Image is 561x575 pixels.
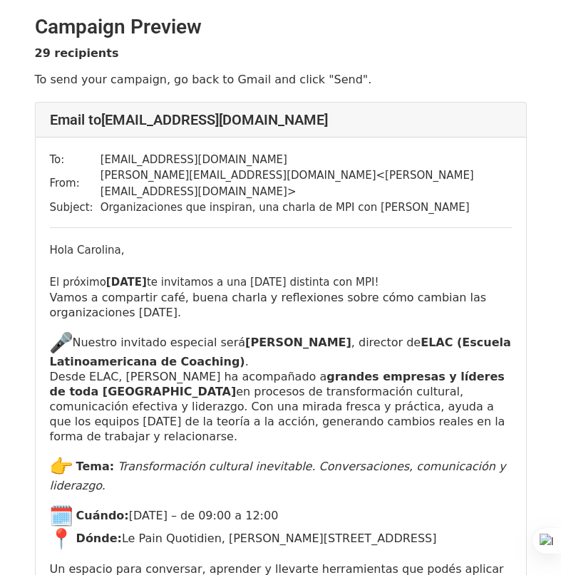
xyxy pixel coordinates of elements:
td: To: [50,152,101,168]
strong: grandes empresas y líderes de toda [GEOGRAPHIC_DATA] [50,370,505,398]
p: Nuestro invitado especial será , director de . Desde ELAC, [PERSON_NAME] ha acompañado a en proce... [50,331,512,444]
strong: Tema: [76,460,115,473]
img: 🎤 [50,331,73,354]
div: ​Hola Carolina, [50,242,512,259]
h2: Campaign Preview [35,15,527,39]
img: 🗓️ [50,504,73,527]
strong: [PERSON_NAME] [245,336,351,349]
td: [EMAIL_ADDRESS][DOMAIN_NAME] [101,152,512,168]
td: [PERSON_NAME][EMAIL_ADDRESS][DOMAIN_NAME] < [PERSON_NAME][EMAIL_ADDRESS][DOMAIN_NAME] > [101,167,512,200]
p: [DATE] – de 09:00 a 12:00 Le Pain Quotidien, [PERSON_NAME][STREET_ADDRESS] [50,504,512,550]
p: Vamos a compartir café, buena charla y reflexiones sobre cómo cambian las organizaciones [DATE]. [50,290,512,320]
strong: Dónde: [76,532,122,545]
strong: Cuándo: [76,509,129,522]
h4: Email to [EMAIL_ADDRESS][DOMAIN_NAME] [50,111,512,128]
td: Organizaciones que inspiran, una charla de MPI con [PERSON_NAME] [101,200,512,216]
div: El próximo te invitamos a una [DATE] distinta con MPI! [50,274,512,291]
strong: ELAC (Escuela Latinoamericana de Coaching) [50,336,511,369]
strong: 29 recipients [35,46,119,60]
strong: [DATE] [106,276,147,289]
em: Transformación cultural inevitable. Conversaciones, comunicación y liderazgo. [50,460,506,493]
p: To send your campaign, go back to Gmail and click "Send". [35,72,527,87]
td: Subject: [50,200,101,216]
img: 📍 [50,527,73,550]
td: From: [50,167,101,200]
img: 👉 [50,455,73,478]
